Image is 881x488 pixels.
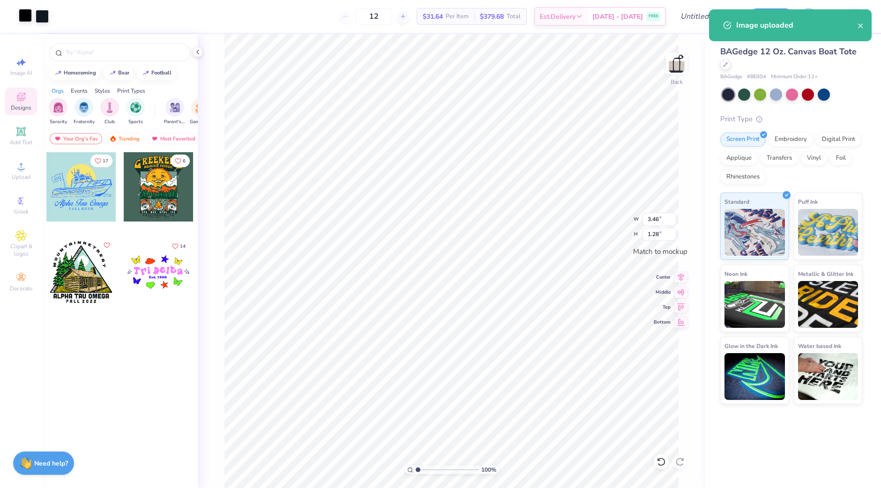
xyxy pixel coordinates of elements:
[171,155,190,167] button: Like
[100,98,119,126] button: filter button
[747,73,766,81] span: # BE004
[128,118,143,126] span: Sports
[105,118,115,126] span: Club
[103,159,108,163] span: 17
[11,104,31,111] span: Designs
[117,87,145,95] div: Print Types
[720,46,857,57] span: BAGedge 12 Oz. Canvas Boat Tote
[126,98,145,126] div: filter for Sports
[147,133,200,144] div: Most Favorited
[724,341,778,351] span: Glow in the Dark Ink
[164,118,186,126] span: Parent's Weekend
[724,353,785,400] img: Glow in the Dark Ink
[720,133,766,147] div: Screen Print
[130,102,141,113] img: Sports Image
[49,66,100,80] button: homecoming
[109,70,116,76] img: trend_line.gif
[446,12,469,22] span: Per Item
[54,135,61,142] img: most_fav.gif
[798,197,818,207] span: Puff Ink
[667,54,686,73] img: Back
[736,20,858,31] div: Image uploaded
[151,135,158,142] img: most_fav.gif
[64,70,96,75] div: homecoming
[654,319,671,325] span: Bottom
[801,151,827,165] div: Vinyl
[49,98,67,126] div: filter for Sorority
[798,209,859,256] img: Puff Ink
[724,269,747,279] span: Neon Ink
[71,87,88,95] div: Events
[423,12,443,22] span: $31.64
[816,133,861,147] div: Digital Print
[480,12,504,22] span: $379.68
[170,102,180,113] img: Parent's Weekend Image
[118,70,129,75] div: bear
[720,151,758,165] div: Applique
[830,151,852,165] div: Foil
[126,98,145,126] button: filter button
[798,353,859,400] img: Water based Ink
[142,70,149,76] img: trend_line.gif
[673,7,742,26] input: Untitled Design
[195,102,206,113] img: Game Day Image
[164,98,186,126] button: filter button
[798,269,853,279] span: Metallic & Glitter Ink
[74,98,95,126] div: filter for Fraternity
[724,281,785,328] img: Neon Ink
[761,151,798,165] div: Transfers
[724,197,749,207] span: Standard
[49,98,67,126] button: filter button
[50,133,102,144] div: Your Org's Fav
[104,66,134,80] button: bear
[654,274,671,281] span: Center
[507,12,521,22] span: Total
[100,98,119,126] div: filter for Club
[10,69,32,77] span: Image AI
[105,133,144,144] div: Trending
[720,114,862,125] div: Print Type
[164,98,186,126] div: filter for Parent's Weekend
[52,87,64,95] div: Orgs
[90,155,112,167] button: Like
[540,12,575,22] span: Est. Delivery
[798,281,859,328] img: Metallic & Glitter Ink
[137,66,176,80] button: football
[74,98,95,126] button: filter button
[649,13,658,20] span: FREE
[65,48,185,57] input: Try "Alpha"
[109,135,117,142] img: trending.gif
[34,459,68,468] strong: Need help?
[720,73,742,81] span: BAGedge
[168,240,190,252] button: Like
[10,285,32,292] span: Decorate
[74,118,95,126] span: Fraternity
[14,208,29,215] span: Greek
[190,98,211,126] div: filter for Game Day
[101,240,112,251] button: Like
[798,341,841,351] span: Water based Ink
[654,304,671,311] span: Top
[858,20,864,31] button: close
[481,466,496,474] span: 100 %
[592,12,643,22] span: [DATE] - [DATE]
[190,118,211,126] span: Game Day
[183,159,186,163] span: 6
[724,209,785,256] img: Standard
[720,170,766,184] div: Rhinestones
[5,243,37,258] span: Clipart & logos
[79,102,89,113] img: Fraternity Image
[180,244,186,249] span: 14
[356,8,392,25] input: – –
[771,73,818,81] span: Minimum Order: 12 +
[12,173,30,181] span: Upload
[54,70,62,76] img: trend_line.gif
[654,289,671,296] span: Middle
[769,133,813,147] div: Embroidery
[105,102,115,113] img: Club Image
[53,102,64,113] img: Sorority Image
[671,78,683,86] div: Back
[151,70,172,75] div: football
[190,98,211,126] button: filter button
[10,139,32,146] span: Add Text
